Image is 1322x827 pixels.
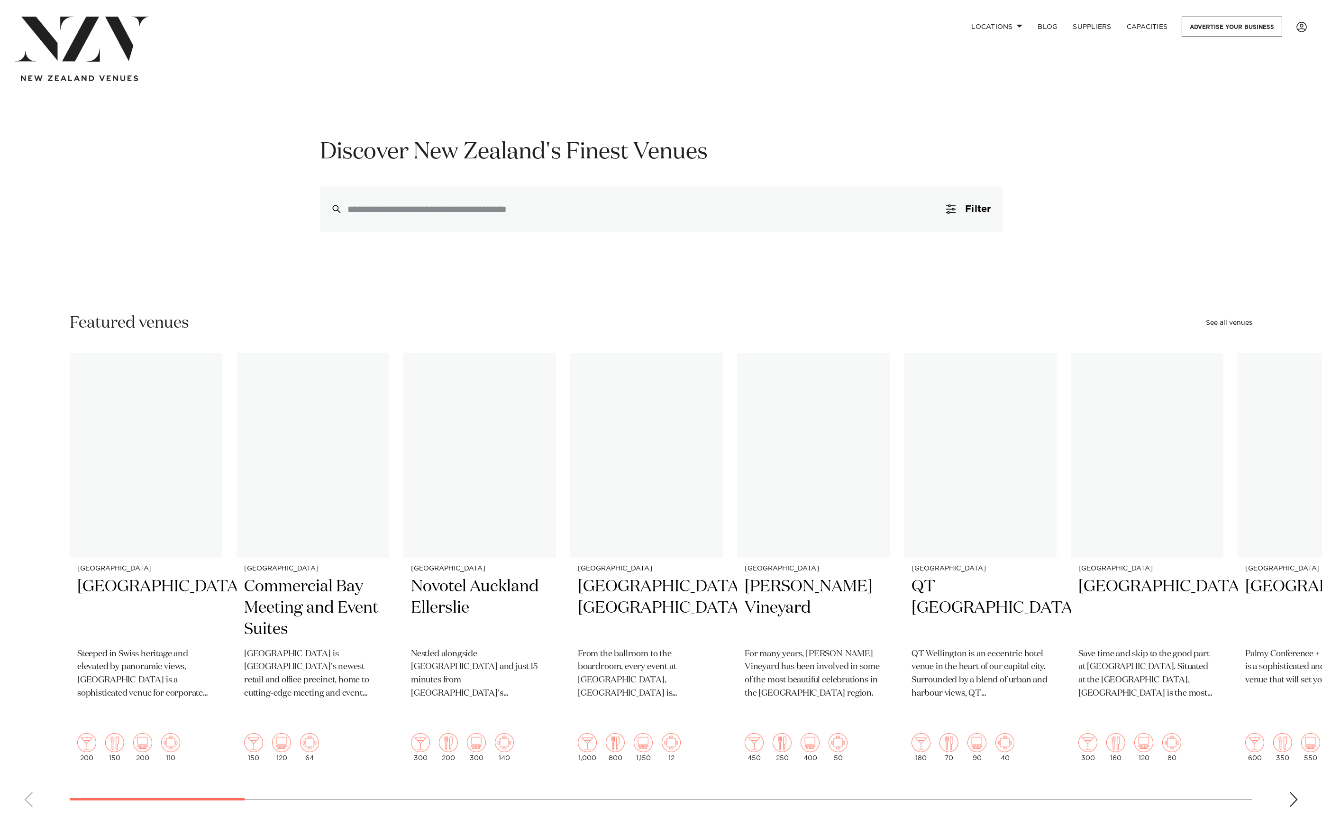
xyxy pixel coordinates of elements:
[320,138,1003,167] h1: Discover New Zealand's Finest Venues
[133,733,152,762] div: 200
[570,353,723,769] a: [GEOGRAPHIC_DATA] [GEOGRAPHIC_DATA], [GEOGRAPHIC_DATA] From the ballroom to the boardroom, every ...
[1301,733,1320,752] img: theatre.png
[737,353,890,769] swiper-slide: 5 / 48
[237,353,389,769] swiper-slide: 2 / 48
[912,733,930,762] div: 180
[21,75,138,82] img: new-zealand-venues-text.png
[1119,17,1176,37] a: Capacities
[745,576,882,640] h2: [PERSON_NAME] Vineyard
[1162,733,1181,752] img: meeting.png
[912,733,930,752] img: cocktail.png
[272,733,291,752] img: theatre.png
[1078,733,1097,762] div: 300
[1071,353,1223,769] a: [GEOGRAPHIC_DATA] [GEOGRAPHIC_DATA] Save time and skip to the good part at [GEOGRAPHIC_DATA]. Sit...
[1162,733,1181,762] div: 80
[237,353,389,769] a: [GEOGRAPHIC_DATA] Commercial Bay Meeting and Event Suites [GEOGRAPHIC_DATA] is [GEOGRAPHIC_DATA]'...
[1106,733,1125,762] div: 160
[570,353,723,769] swiper-slide: 4 / 48
[1273,733,1292,762] div: 350
[1206,320,1252,326] a: See all venues
[411,733,430,752] img: cocktail.png
[995,733,1014,752] img: meeting.png
[578,733,597,762] div: 1,000
[912,565,1049,572] small: [GEOGRAPHIC_DATA]
[77,576,215,640] h2: [GEOGRAPHIC_DATA]
[105,733,124,752] img: dining.png
[161,733,180,762] div: 110
[578,565,715,572] small: [GEOGRAPHIC_DATA]
[1071,353,1223,769] swiper-slide: 7 / 48
[133,733,152,752] img: theatre.png
[439,733,458,752] img: dining.png
[77,733,96,762] div: 200
[467,733,486,752] img: theatre.png
[829,733,848,752] img: meeting.png
[773,733,792,752] img: dining.png
[77,733,96,752] img: cocktail.png
[912,648,1049,701] p: QT Wellington is an eccentric hotel venue in the heart of our capital city. Surrounded by a blend...
[300,733,319,762] div: 64
[1134,733,1153,752] img: theatre.png
[1030,17,1065,37] a: BLOG
[634,733,653,752] img: theatre.png
[1273,733,1292,752] img: dining.png
[1078,565,1216,572] small: [GEOGRAPHIC_DATA]
[1134,733,1153,762] div: 120
[1065,17,1119,37] a: SUPPLIERS
[939,733,958,752] img: dining.png
[904,353,1057,769] swiper-slide: 6 / 48
[244,648,382,701] p: [GEOGRAPHIC_DATA] is [GEOGRAPHIC_DATA]'s newest retail and office precinct, home to cutting-edge ...
[411,565,548,572] small: [GEOGRAPHIC_DATA]
[15,17,149,62] img: nzv-logo.png
[495,733,514,762] div: 140
[244,733,263,752] img: cocktail.png
[578,648,715,701] p: From the ballroom to the boardroom, every event at [GEOGRAPHIC_DATA], [GEOGRAPHIC_DATA] is distin...
[967,733,986,762] div: 90
[939,733,958,762] div: 70
[244,565,382,572] small: [GEOGRAPHIC_DATA]
[1078,576,1216,640] h2: [GEOGRAPHIC_DATA]
[1301,733,1320,762] div: 550
[634,733,653,762] div: 1,150
[411,733,430,762] div: 300
[272,733,291,762] div: 120
[801,733,820,752] img: theatre.png
[606,733,625,762] div: 800
[403,353,556,769] a: [GEOGRAPHIC_DATA] Novotel Auckland Ellerslie Nestled alongside [GEOGRAPHIC_DATA] and just 15 minu...
[578,733,597,752] img: cocktail.png
[935,186,1002,232] button: Filter
[161,733,180,752] img: meeting.png
[745,733,764,752] img: cocktail.png
[606,733,625,752] img: dining.png
[70,353,222,769] a: [GEOGRAPHIC_DATA] [GEOGRAPHIC_DATA] Steeped in Swiss heritage and elevated by panoramic views, [G...
[77,565,215,572] small: [GEOGRAPHIC_DATA]
[745,648,882,701] p: For many years, [PERSON_NAME] Vineyard has been involved in some of the most beautiful celebratio...
[995,733,1014,762] div: 40
[300,733,319,752] img: meeting.png
[70,353,222,769] swiper-slide: 1 / 48
[244,576,382,640] h2: Commercial Bay Meeting and Event Suites
[967,733,986,752] img: theatre.png
[403,353,556,769] swiper-slide: 3 / 48
[1078,733,1097,752] img: cocktail.png
[1078,648,1216,701] p: Save time and skip to the good part at [GEOGRAPHIC_DATA]. Situated at the [GEOGRAPHIC_DATA], [GEO...
[745,565,882,572] small: [GEOGRAPHIC_DATA]
[737,353,890,769] a: [GEOGRAPHIC_DATA] [PERSON_NAME] Vineyard For many years, [PERSON_NAME] Vineyard has been involved...
[965,204,991,214] span: Filter
[467,733,486,762] div: 300
[105,733,124,762] div: 150
[773,733,792,762] div: 250
[411,576,548,640] h2: Novotel Auckland Ellerslie
[411,648,548,701] p: Nestled alongside [GEOGRAPHIC_DATA] and just 15 minutes from [GEOGRAPHIC_DATA]'s [GEOGRAPHIC_DATA...
[1245,733,1264,752] img: cocktail.png
[745,733,764,762] div: 450
[495,733,514,752] img: meeting.png
[439,733,458,762] div: 200
[70,312,189,334] h2: Featured venues
[1245,733,1264,762] div: 600
[662,733,681,762] div: 12
[1106,733,1125,752] img: dining.png
[578,576,715,640] h2: [GEOGRAPHIC_DATA], [GEOGRAPHIC_DATA]
[801,733,820,762] div: 400
[1182,17,1282,37] a: Advertise your business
